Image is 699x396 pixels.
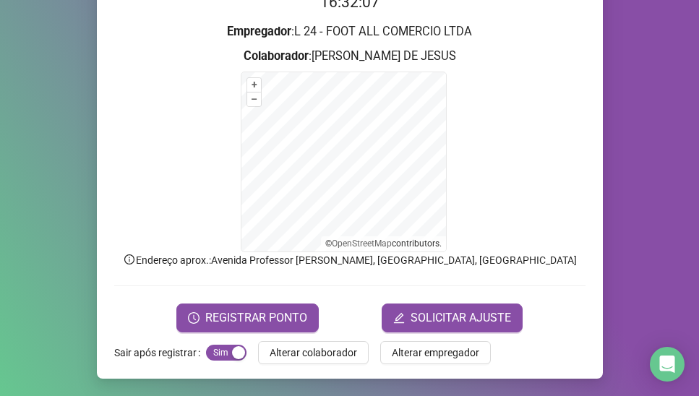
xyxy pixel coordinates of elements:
li: © contributors. [325,238,442,249]
span: info-circle [123,253,136,266]
span: clock-circle [188,312,200,324]
button: + [247,78,261,92]
strong: Colaborador [244,49,309,63]
button: – [247,92,261,106]
button: REGISTRAR PONTO [176,304,319,332]
strong: Empregador [227,25,291,38]
div: Open Intercom Messenger [650,347,685,382]
button: Alterar colaborador [258,341,369,364]
span: SOLICITAR AJUSTE [411,309,511,327]
span: edit [393,312,405,324]
span: Alterar empregador [392,345,479,361]
span: Alterar colaborador [270,345,357,361]
span: REGISTRAR PONTO [205,309,307,327]
a: OpenStreetMap [332,238,392,249]
h3: : L 24 - FOOT ALL COMERCIO LTDA [114,22,586,41]
h3: : [PERSON_NAME] DE JESUS [114,47,586,66]
button: Alterar empregador [380,341,491,364]
p: Endereço aprox. : Avenida Professor [PERSON_NAME], [GEOGRAPHIC_DATA], [GEOGRAPHIC_DATA] [114,252,586,268]
button: editSOLICITAR AJUSTE [382,304,523,332]
label: Sair após registrar [114,341,206,364]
